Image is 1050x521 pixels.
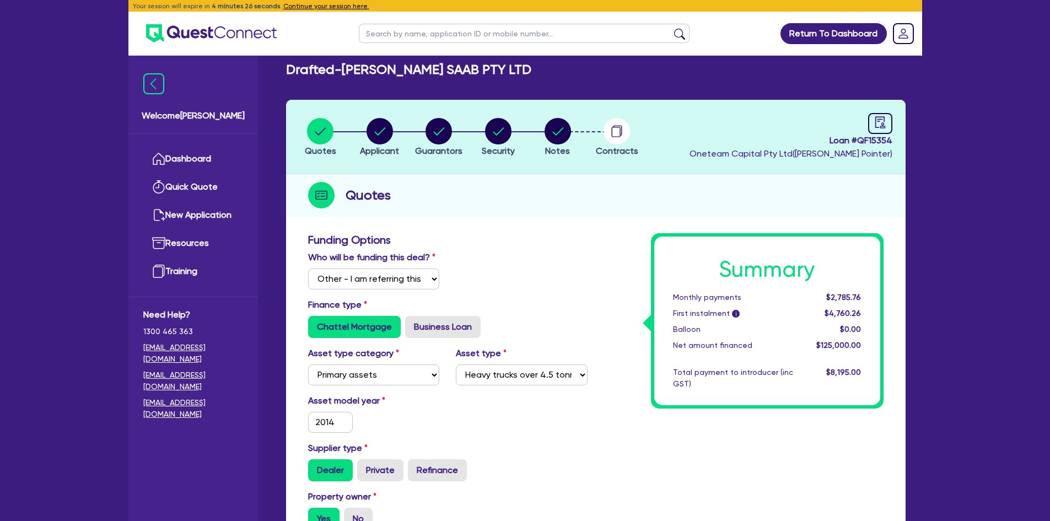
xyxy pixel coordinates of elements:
[673,256,861,283] h1: Summary
[456,347,507,360] label: Asset type
[143,308,243,321] span: Need Help?
[142,109,245,122] span: Welcome [PERSON_NAME]
[665,308,801,319] div: First instalment
[143,73,164,94] img: icon-menu-close
[408,459,467,481] label: Refinance
[143,369,243,393] a: [EMAIL_ADDRESS][DOMAIN_NAME]
[308,316,401,338] label: Chattel Mortgage
[665,324,801,335] div: Balloon
[816,341,861,350] span: $125,000.00
[152,180,165,194] img: quick-quote
[300,394,448,407] label: Asset model year
[283,1,369,11] button: Continue your session here.
[826,368,861,377] span: $8,195.00
[152,265,165,278] img: training
[690,134,892,147] span: Loan # QF15354
[357,459,403,481] label: Private
[308,442,368,455] label: Supplier type
[143,145,243,173] a: Dashboard
[143,229,243,257] a: Resources
[143,201,243,229] a: New Application
[152,237,165,250] img: resources
[146,24,277,42] img: quest-connect-logo-blue
[143,397,243,420] a: [EMAIL_ADDRESS][DOMAIN_NAME]
[308,347,399,360] label: Asset type category
[143,342,243,365] a: [EMAIL_ADDRESS][DOMAIN_NAME]
[889,19,918,48] a: Dropdown toggle
[665,292,801,303] div: Monthly payments
[308,182,335,208] img: step-icon
[665,340,801,351] div: Net amount financed
[212,2,280,10] span: 4 minutes 26 seconds
[595,117,639,158] button: Contracts
[544,117,572,158] button: Notes
[286,62,531,78] h2: Drafted - [PERSON_NAME] SAAB PTY LTD
[545,146,570,156] span: Notes
[840,325,861,334] span: $0.00
[308,459,353,481] label: Dealer
[415,146,462,156] span: Guarantors
[308,298,367,311] label: Finance type
[152,208,165,222] img: new-application
[308,251,435,264] label: Who will be funding this deal?
[360,146,399,156] span: Applicant
[596,146,638,156] span: Contracts
[825,309,861,318] span: $4,760.26
[482,146,515,156] span: Security
[308,490,376,503] label: Property owner
[690,148,892,159] span: Oneteam Capital Pty Ltd ( [PERSON_NAME] Pointer )
[481,117,515,158] button: Security
[405,316,481,338] label: Business Loan
[780,23,887,44] a: Return To Dashboard
[414,117,463,158] button: Guarantors
[359,24,690,43] input: Search by name, application ID or mobile number...
[143,257,243,286] a: Training
[346,185,391,205] h2: Quotes
[305,146,336,156] span: Quotes
[308,233,588,246] h3: Funding Options
[304,117,337,158] button: Quotes
[874,116,886,128] span: audit
[143,326,243,337] span: 1300 465 363
[143,173,243,201] a: Quick Quote
[826,293,861,302] span: $2,785.76
[665,367,801,390] div: Total payment to introducer (inc GST)
[359,117,400,158] button: Applicant
[732,310,740,318] span: i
